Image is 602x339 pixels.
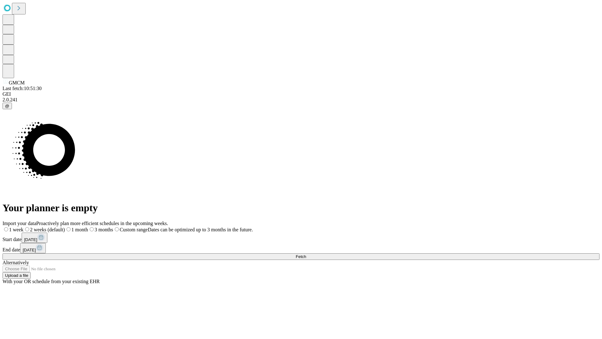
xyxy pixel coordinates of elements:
[20,243,46,253] button: [DATE]
[22,233,47,243] button: [DATE]
[23,248,36,252] span: [DATE]
[115,227,119,231] input: Custom rangeDates can be optimized up to 3 months in the future.
[3,279,100,284] span: With your OR schedule from your existing EHR
[120,227,148,232] span: Custom range
[3,243,599,253] div: End date
[3,272,31,279] button: Upload a file
[66,227,71,231] input: 1 month
[3,260,29,265] span: Alternatively
[3,103,12,109] button: @
[3,233,599,243] div: Start date
[30,227,65,232] span: 2 weeks (default)
[9,227,24,232] span: 1 week
[3,221,36,226] span: Import your data
[36,221,168,226] span: Proactively plan more efficient schedules in the upcoming weeks.
[90,227,94,231] input: 3 months
[25,227,29,231] input: 2 weeks (default)
[71,227,88,232] span: 1 month
[4,227,8,231] input: 1 week
[95,227,113,232] span: 3 months
[3,202,599,214] h1: Your planner is empty
[5,104,9,108] span: @
[24,237,37,242] span: [DATE]
[3,91,599,97] div: GEI
[9,80,25,85] span: GMCM
[296,254,306,259] span: Fetch
[3,253,599,260] button: Fetch
[3,97,599,103] div: 2.0.241
[148,227,253,232] span: Dates can be optimized up to 3 months in the future.
[3,86,42,91] span: Last fetch: 10:51:30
